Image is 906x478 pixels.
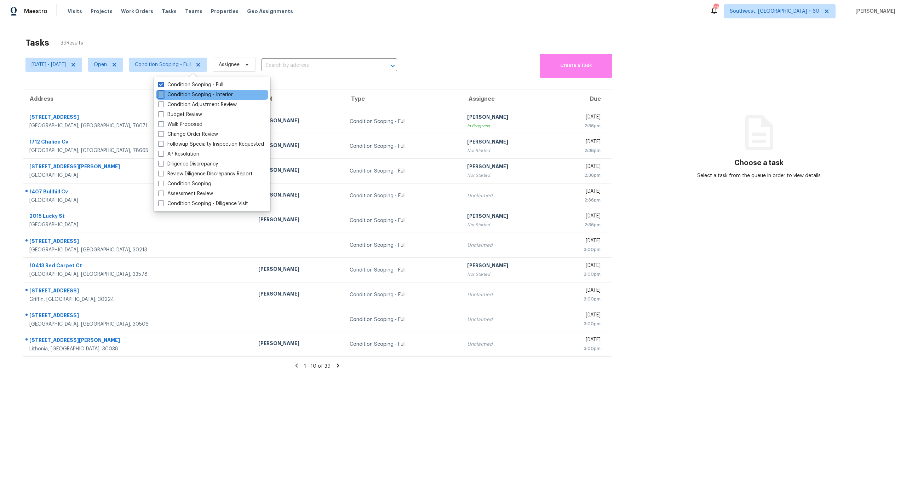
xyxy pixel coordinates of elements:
div: [PERSON_NAME] [258,216,338,225]
span: Tasks [162,9,177,14]
label: Condition Adjustment Review [158,101,237,108]
button: Create a Task [540,54,612,78]
span: Create a Task [543,62,609,70]
th: Assignee [461,89,553,109]
label: Assessment Review [158,190,213,197]
div: [PERSON_NAME] [467,113,547,122]
div: [GEOGRAPHIC_DATA], [GEOGRAPHIC_DATA], 33578 [29,271,247,278]
div: Condition Scoping - Full [350,316,456,323]
span: Assignee [219,61,240,68]
div: [STREET_ADDRESS] [29,312,247,321]
label: AP Resolution [158,151,199,158]
div: Not Started [467,172,547,179]
div: Condition Scoping - Full [350,291,456,298]
div: 3:00pm [558,296,601,303]
div: 2:36pm [558,221,601,228]
div: [GEOGRAPHIC_DATA], [GEOGRAPHIC_DATA], 78665 [29,147,247,154]
div: Unclaimed [467,242,547,249]
div: [PERSON_NAME] [258,340,338,349]
div: [DATE] [558,336,601,345]
label: Budget Review [158,111,202,118]
div: Condition Scoping - Full [350,118,456,125]
button: Open [388,61,398,71]
div: [STREET_ADDRESS] [29,287,247,296]
span: Properties [211,8,239,15]
div: 2:36pm [558,172,601,179]
th: Type [344,89,461,109]
input: Search by address [261,60,377,71]
div: [PERSON_NAME] [258,117,338,126]
div: [PERSON_NAME] [467,262,547,271]
div: Unclaimed [467,341,547,348]
div: 3:00pm [558,345,601,352]
span: Open [94,61,107,68]
div: 2015 Lucky St [29,212,247,221]
div: [GEOGRAPHIC_DATA] [29,197,247,204]
div: 1407 Bullhill Cv [29,188,247,197]
div: 3:00pm [558,246,601,253]
span: Maestro [24,8,47,15]
label: Diligence Discrepancy [158,161,218,168]
div: [STREET_ADDRESS][PERSON_NAME] [29,337,247,345]
div: [GEOGRAPHIC_DATA], [GEOGRAPHIC_DATA], 30213 [29,246,247,253]
div: [GEOGRAPHIC_DATA], [GEOGRAPHIC_DATA], 30506 [29,321,247,328]
div: [PERSON_NAME] [258,266,338,274]
div: 2:36pm [558,147,601,154]
div: [PERSON_NAME] [467,212,547,221]
label: Condition Scoping [158,180,211,187]
h3: Choose a task [734,159,784,167]
div: Unclaimed [467,291,547,298]
div: 2:36pm [558,197,601,204]
th: HPM [253,89,344,109]
span: [PERSON_NAME] [853,8,895,15]
label: Change Order Review [158,131,218,138]
div: Not Started [467,147,547,154]
div: Lithonia, [GEOGRAPHIC_DATA], 30038 [29,345,247,352]
div: [PERSON_NAME] [258,191,338,200]
span: Work Orders [121,8,153,15]
span: [DATE] - [DATE] [31,61,66,68]
div: [DATE] [558,138,601,147]
div: 3:00pm [558,271,601,278]
span: Geo Assignments [247,8,293,15]
div: [DATE] [558,262,601,271]
span: Visits [68,8,82,15]
div: [DATE] [558,163,601,172]
span: Teams [185,8,202,15]
div: 2:36pm [558,122,601,129]
div: Condition Scoping - Full [350,143,456,150]
div: 730 [713,4,718,11]
div: Condition Scoping - Full [350,242,456,249]
div: Condition Scoping - Full [350,341,456,348]
div: [DATE] [558,212,601,221]
div: [DATE] [558,188,601,197]
th: Address [23,89,253,109]
div: [PERSON_NAME] [467,138,547,147]
label: Condition Scoping - Interior [158,91,233,98]
div: [STREET_ADDRESS] [29,238,247,246]
div: [DATE] [558,311,601,320]
div: Condition Scoping - Full [350,217,456,224]
div: 10413 Red Carpet Ct [29,262,247,271]
div: [PERSON_NAME] [258,290,338,299]
label: Condition Scoping - Full [158,81,223,88]
div: Not Started [467,221,547,228]
div: Griffin, [GEOGRAPHIC_DATA], 30224 [29,296,247,303]
div: [DATE] [558,287,601,296]
div: Select a task from the queue in order to view details [691,172,827,179]
div: [DATE] [558,113,601,122]
div: [STREET_ADDRESS][PERSON_NAME] [29,163,247,172]
div: 3:00pm [558,320,601,327]
div: [PERSON_NAME] [258,167,338,175]
span: Condition Scoping - Full [135,61,191,68]
div: [PERSON_NAME] [467,163,547,172]
div: Condition Scoping - Full [350,267,456,274]
span: Projects [91,8,113,15]
div: Unclaimed [467,192,547,199]
div: [GEOGRAPHIC_DATA] [29,172,247,179]
div: [DATE] [558,237,601,246]
label: Walk Proposed [158,121,202,128]
th: Due [553,89,612,109]
label: Followup Specialty Inspection Requested [158,141,264,148]
span: Southwest, [GEOGRAPHIC_DATA] + 60 [730,8,819,15]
